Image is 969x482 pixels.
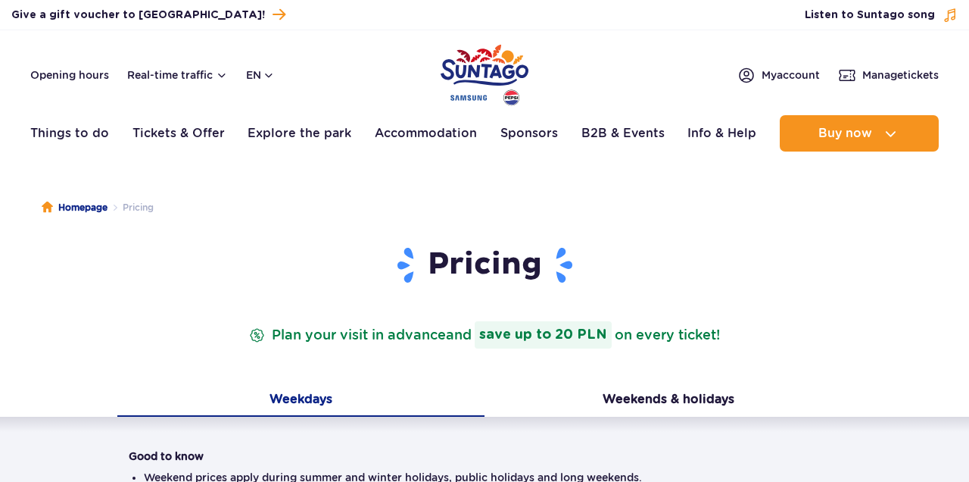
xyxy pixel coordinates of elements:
a: Tickets & Offer [132,115,225,152]
a: Info & Help [687,115,756,152]
li: Pricing [107,200,154,215]
button: Weekdays [117,385,484,417]
h1: Pricing [129,246,840,285]
strong: save up to 20 PLN [475,321,612,349]
p: Plan your visit in advance on every ticket! [246,321,723,349]
a: Things to do [30,115,109,152]
span: Buy now [818,127,872,140]
a: Myaccount [737,66,820,84]
a: Park of Poland [441,38,528,108]
a: Give a gift voucher to [GEOGRAPHIC_DATA]! [11,5,285,25]
button: en [246,67,275,83]
button: Buy now [780,115,939,152]
span: Listen to Suntago song [805,8,935,23]
button: Weekends & holidays [484,385,852,417]
strong: Good to know [129,450,204,462]
a: Sponsors [500,115,558,152]
a: B2B & Events [581,115,665,152]
span: Give a gift voucher to [GEOGRAPHIC_DATA]! [11,8,265,23]
button: Real-time traffic [127,69,228,81]
span: My account [762,67,820,83]
a: Accommodation [375,115,477,152]
a: Opening hours [30,67,109,83]
button: Listen to Suntago song [805,8,958,23]
a: Managetickets [838,66,939,84]
span: Manage tickets [862,67,939,83]
a: Explore the park [248,115,351,152]
a: Homepage [42,200,107,215]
